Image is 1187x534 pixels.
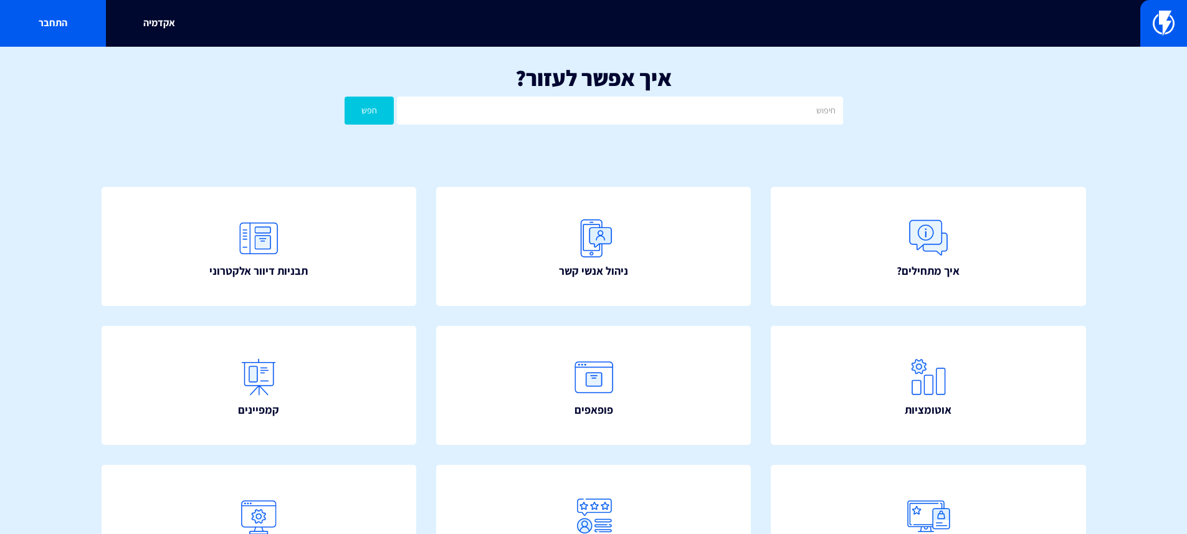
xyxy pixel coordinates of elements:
[436,187,751,306] a: ניהול אנשי קשר
[102,187,417,306] a: תבניות דיוור אלקטרוני
[436,326,751,445] a: פופאפים
[209,263,308,279] span: תבניות דיוור אלקטרוני
[905,402,951,418] span: אוטומציות
[102,326,417,445] a: קמפיינים
[397,97,842,125] input: חיפוש
[574,402,613,418] span: פופאפים
[771,187,1086,306] a: איך מתחילים?
[559,263,628,279] span: ניהול אנשי קשר
[897,263,960,279] span: איך מתחילים?
[345,97,394,125] button: חפש
[771,326,1086,445] a: אוטומציות
[238,402,279,418] span: קמפיינים
[19,65,1168,90] h1: איך אפשר לעזור?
